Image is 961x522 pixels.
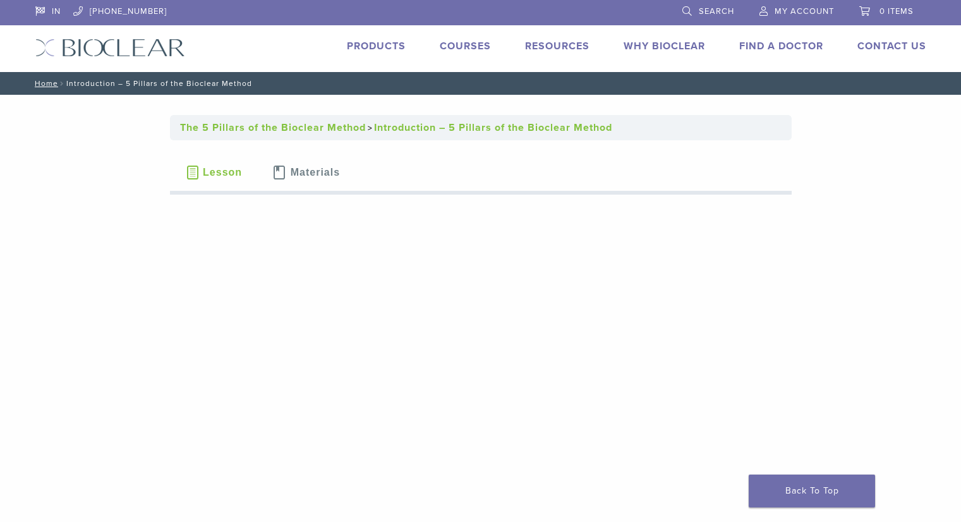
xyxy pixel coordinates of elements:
a: Find A Doctor [739,40,823,52]
nav: Introduction – 5 Pillars of the Bioclear Method [26,72,936,95]
img: Bioclear [35,39,185,57]
span: 0 items [879,6,914,16]
span: Search [699,6,734,16]
span: Materials [291,167,340,178]
a: Resources [525,40,589,52]
a: Introduction – 5 Pillars of the Bioclear Method [374,121,612,134]
a: Home [31,79,58,88]
a: Contact Us [857,40,926,52]
a: Products [347,40,406,52]
span: / [58,80,66,87]
a: Back To Top [749,475,875,507]
a: Courses [440,40,491,52]
span: My Account [775,6,834,16]
a: Why Bioclear [624,40,705,52]
span: Lesson [203,167,242,178]
a: The 5 Pillars of the Bioclear Method [180,121,366,134]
